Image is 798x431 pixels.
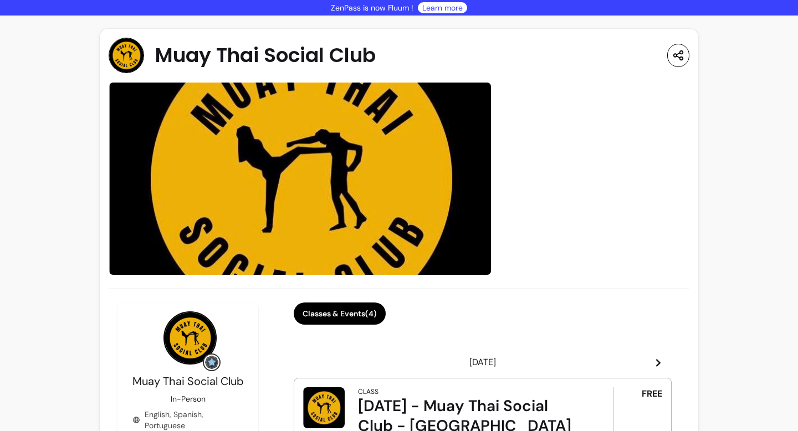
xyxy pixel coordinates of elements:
span: Muay Thai Social Club [155,44,376,66]
p: ZenPass is now Fluum ! [331,2,413,13]
a: Learn more [422,2,463,13]
div: Class [358,387,378,396]
img: Provider image [109,38,144,73]
button: Classes & Events(4) [294,302,386,325]
div: English, Spanish, Portuguese [132,409,243,431]
p: In-Person [171,393,206,404]
img: Grow [205,356,218,369]
span: FREE [642,387,662,401]
img: Wednesday - Muay Thai Social Club - London [303,387,345,428]
header: [DATE] [294,351,672,373]
span: Muay Thai Social Club [132,374,244,388]
img: image-0 [109,82,492,275]
img: Provider image [163,311,217,365]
